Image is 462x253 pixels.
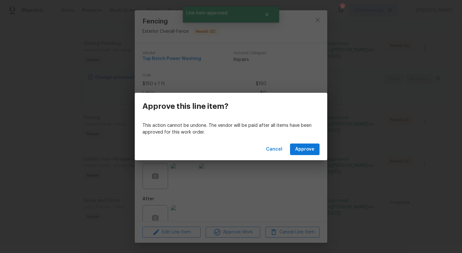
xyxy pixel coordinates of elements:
[295,145,314,153] span: Approve
[266,145,282,153] span: Cancel
[142,102,228,111] h3: Approve this line item?
[142,122,320,136] p: This action cannot be undone. The vendor will be paid after all items have been approved for this...
[263,144,285,155] button: Cancel
[290,144,320,155] button: Approve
